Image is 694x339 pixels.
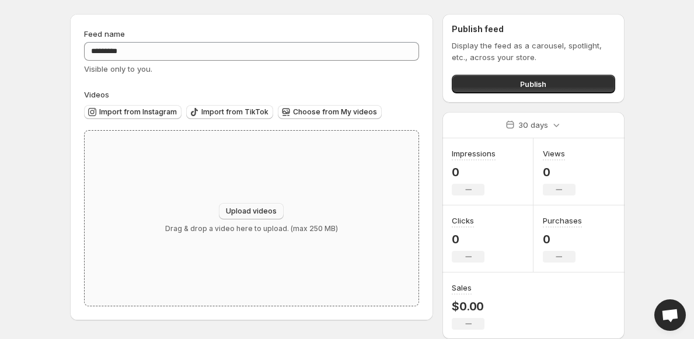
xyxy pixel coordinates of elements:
span: Import from TikTok [201,107,268,117]
span: Choose from My videos [293,107,377,117]
p: $0.00 [452,299,484,313]
p: 0 [452,232,484,246]
h3: Sales [452,282,472,293]
p: Display the feed as a carousel, spotlight, etc., across your store. [452,40,615,63]
p: 0 [543,232,582,246]
h3: Clicks [452,215,474,226]
p: 30 days [518,119,548,131]
h3: Purchases [543,215,582,226]
span: Visible only to you. [84,64,152,74]
span: Publish [520,78,546,90]
button: Import from Instagram [84,105,182,119]
p: Drag & drop a video here to upload. (max 250 MB) [165,224,338,233]
p: 0 [452,165,496,179]
h3: Views [543,148,565,159]
a: Open chat [654,299,686,331]
button: Choose from My videos [278,105,382,119]
p: 0 [543,165,576,179]
span: Import from Instagram [99,107,177,117]
h2: Publish feed [452,23,615,35]
button: Import from TikTok [186,105,273,119]
span: Feed name [84,29,125,39]
button: Upload videos [219,203,284,219]
h3: Impressions [452,148,496,159]
button: Publish [452,75,615,93]
span: Upload videos [226,207,277,216]
span: Videos [84,90,109,99]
